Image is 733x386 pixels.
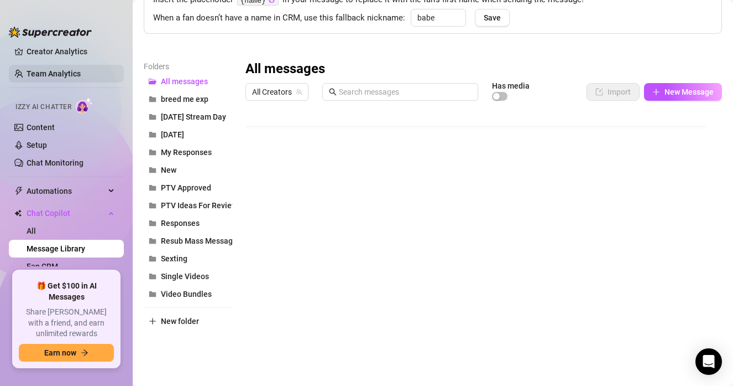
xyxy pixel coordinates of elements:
[587,83,640,101] button: Import
[144,214,232,232] button: Responses
[144,179,232,197] button: PTV Approved
[144,250,232,267] button: Sexting
[161,219,200,228] span: Responses
[149,78,156,85] span: folder-open
[149,184,156,192] span: folder
[149,317,156,325] span: plus
[149,113,156,121] span: folder
[149,219,156,227] span: folder
[27,204,105,222] span: Chat Copilot
[161,272,209,281] span: Single Videos
[144,126,232,143] button: [DATE]
[149,290,156,298] span: folder
[492,83,530,89] article: Has media
[161,112,226,121] span: [DATE] Stream Day
[144,197,232,214] button: PTV Ideas For Review
[149,148,156,156] span: folder
[149,255,156,263] span: folder
[149,166,156,174] span: folder
[339,86,472,98] input: Search messages
[27,43,115,60] a: Creator Analytics
[144,232,232,250] button: Resub Mass Messages
[144,312,232,330] button: New folder
[161,148,212,157] span: My Responses
[484,13,501,22] span: Save
[76,97,93,114] img: AI Chatter
[144,285,232,303] button: Video Bundles
[81,349,88,357] span: arrow-right
[161,166,176,174] span: New
[149,131,156,138] span: folder
[161,77,208,86] span: All messages
[144,108,232,126] button: [DATE] Stream Day
[144,143,232,161] button: My Responses
[252,84,302,100] span: All Creators
[149,272,156,280] span: folder
[153,12,405,25] span: When a fan doesn’t have a name in CRM, use this fallback nickname:
[19,281,114,302] span: 🎁 Get $100 in AI Messages
[161,236,241,245] span: Resub Mass Messages
[644,83,722,101] button: New Message
[9,27,92,38] img: logo-BBDzfeDw.svg
[695,348,722,375] div: Open Intercom Messenger
[161,201,237,210] span: PTV Ideas For Review
[329,88,337,96] span: search
[149,237,156,245] span: folder
[27,141,47,150] a: Setup
[14,187,23,195] span: thunderbolt
[27,244,85,253] a: Message Library
[144,73,232,90] button: All messages
[19,344,114,362] button: Earn nowarrow-right
[161,254,187,263] span: Sexting
[15,102,71,112] span: Izzy AI Chatter
[475,9,510,27] button: Save
[27,123,55,132] a: Content
[161,317,199,326] span: New folder
[14,209,22,217] img: Chat Copilot
[652,88,660,96] span: plus
[27,182,105,200] span: Automations
[27,227,36,235] a: All
[44,348,76,357] span: Earn now
[161,95,208,104] span: breed me exp
[296,89,302,95] span: team
[161,290,212,298] span: Video Bundles
[144,60,232,73] article: Folders
[27,262,58,271] a: Fan CRM
[161,183,211,192] span: PTV Approved
[149,202,156,209] span: folder
[144,90,232,108] button: breed me exp
[27,158,83,167] a: Chat Monitoring
[144,267,232,285] button: Single Videos
[149,95,156,103] span: folder
[245,60,325,78] h3: All messages
[144,161,232,179] button: New
[664,88,714,96] span: New Message
[161,130,184,139] span: [DATE]
[19,307,114,339] span: Share [PERSON_NAME] with a friend, and earn unlimited rewards
[27,69,81,78] a: Team Analytics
